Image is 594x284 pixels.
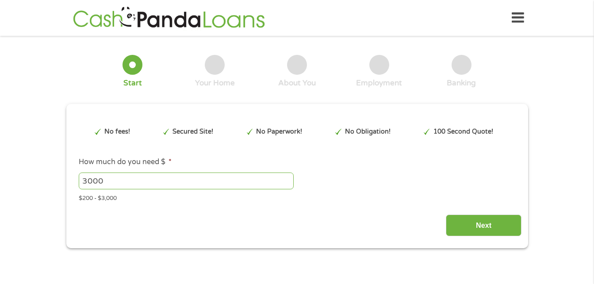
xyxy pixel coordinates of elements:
[172,127,213,137] p: Secured Site!
[104,127,130,137] p: No fees!
[278,78,316,88] div: About You
[446,215,521,236] input: Next
[123,78,142,88] div: Start
[433,127,493,137] p: 100 Second Quote!
[447,78,476,88] div: Banking
[79,191,515,203] div: $200 - $3,000
[79,157,172,167] label: How much do you need $
[195,78,235,88] div: Your Home
[345,127,391,137] p: No Obligation!
[70,5,268,31] img: GetLoanNow Logo
[256,127,302,137] p: No Paperwork!
[356,78,402,88] div: Employment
